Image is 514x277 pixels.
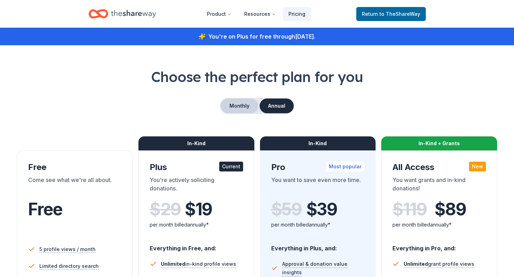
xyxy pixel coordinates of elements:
div: Most popular [326,162,364,171]
h1: Choose the perfect plan for you [17,67,497,87]
div: Everything in Plus, and: [271,238,365,253]
a: Pricing [283,7,311,21]
div: per month billed annually* [271,221,365,229]
button: Annual [260,99,294,113]
span: $ 19 [185,200,212,219]
div: Plus [150,162,243,173]
button: Resources [239,7,281,21]
div: per month billed annually* [150,221,243,229]
span: Unlimited [404,261,428,267]
div: In-Kind [260,136,376,150]
span: grant profile views [404,261,474,267]
div: In-Kind + Grants [381,136,497,150]
div: Everything in Free, and: [150,238,243,253]
span: Approval & donation value insights [282,260,365,277]
div: You want to save even more time. [271,176,365,195]
div: New [469,162,486,171]
div: You're actively soliciting donations. [150,176,243,195]
div: Pro [271,162,365,173]
span: Limited directory search [39,262,99,270]
nav: Main [201,6,311,22]
div: All Access [392,162,486,173]
button: Monthly [221,99,258,113]
div: You want grants and in-kind donations! [392,176,486,195]
span: $ 89 [435,200,466,219]
button: Product [201,7,237,21]
span: $ 39 [306,200,337,219]
div: Free [28,162,122,173]
span: in-kind profile views [161,261,236,267]
span: Unlimited [161,261,185,267]
div: Come see what we're all about. [28,176,122,195]
div: Current [219,162,243,171]
div: In-Kind [138,136,254,150]
span: 5 profile views / month [39,245,96,254]
a: Home [89,6,156,22]
span: Free [28,199,63,219]
a: Returnto TheShareWay [356,7,426,21]
span: to TheShareWay [379,11,420,17]
div: per month billed annually* [392,221,486,229]
div: Everything in Pro, and: [392,238,486,253]
span: Return [362,10,420,18]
